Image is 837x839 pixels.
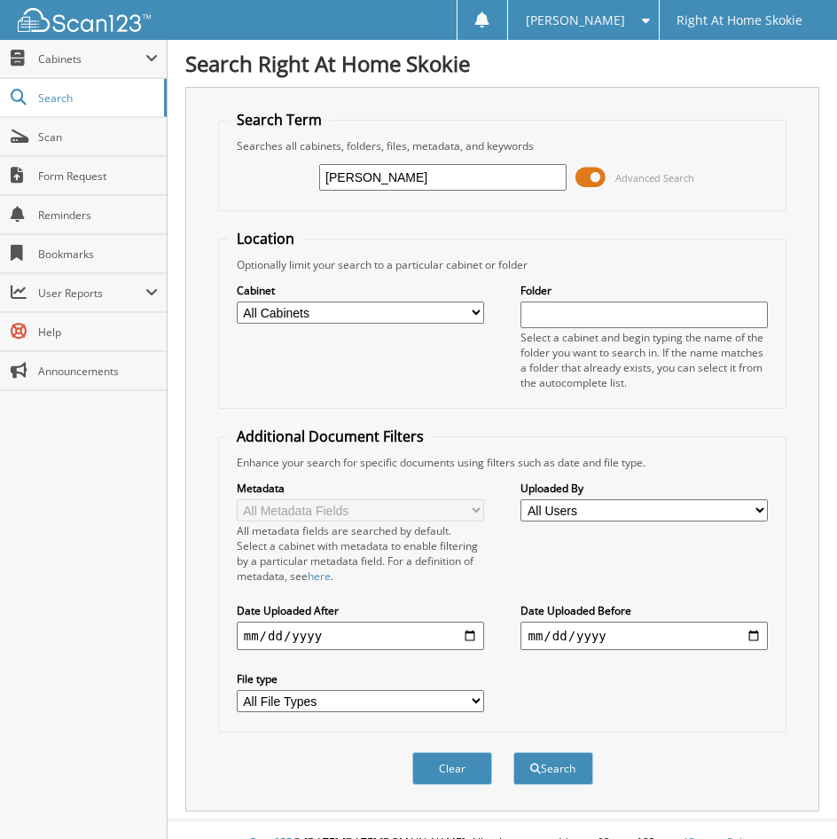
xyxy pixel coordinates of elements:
h1: Search Right At Home Skokie [185,49,819,78]
legend: Search Term [228,110,331,129]
span: Help [38,325,158,340]
div: Select a cabinet and begin typing the name of the folder you want to search in. If the name match... [520,330,768,390]
label: Metadata [237,481,484,496]
span: [PERSON_NAME] [526,15,625,26]
label: Folder [520,283,768,298]
label: Uploaded By [520,481,768,496]
label: File type [237,671,484,686]
img: scan123-logo-white.svg [18,8,151,32]
span: Right At Home Skokie [677,15,802,26]
label: Date Uploaded After [237,603,484,618]
label: Date Uploaded Before [520,603,768,618]
button: Clear [412,752,492,785]
div: All metadata fields are searched by default. Select a cabinet with metadata to enable filtering b... [237,523,484,584]
div: Optionally limit your search to a particular cabinet or folder [228,257,778,272]
span: Advanced Search [615,171,694,184]
legend: Location [228,229,303,248]
span: Search [38,90,155,106]
div: Searches all cabinets, folders, files, metadata, and keywords [228,138,778,153]
legend: Additional Document Filters [228,427,433,446]
label: Cabinet [237,283,484,298]
a: here [308,568,331,584]
input: start [237,622,484,650]
span: User Reports [38,286,145,301]
span: Reminders [38,208,158,223]
span: Bookmarks [38,247,158,262]
span: Cabinets [38,51,145,67]
span: Form Request [38,169,158,184]
span: Scan [38,129,158,145]
div: Enhance your search for specific documents using filters such as date and file type. [228,455,778,470]
input: end [520,622,768,650]
span: Announcements [38,364,158,379]
button: Search [513,752,593,785]
iframe: Chat Widget [748,754,837,839]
